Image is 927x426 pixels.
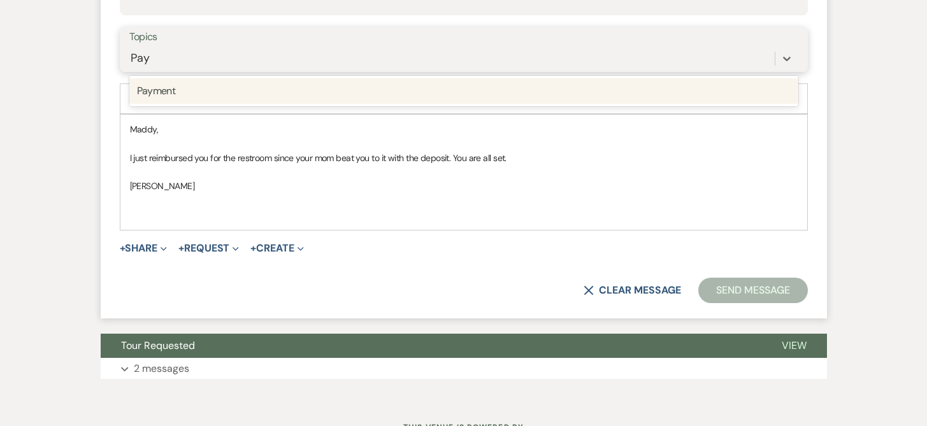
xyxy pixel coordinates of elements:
[698,278,807,303] button: Send Message
[761,334,827,358] button: View
[130,122,798,136] p: Maddy,
[250,243,256,253] span: +
[101,358,827,380] button: 2 messages
[130,151,798,165] p: I just reimbursed you for the restroom since your mom beat you to it with the deposit. You are al...
[121,339,195,352] span: Tour Requested
[134,360,189,377] p: 2 messages
[130,179,798,193] p: [PERSON_NAME]
[129,28,798,46] label: Topics
[120,243,126,253] span: +
[782,339,807,352] span: View
[101,334,761,358] button: Tour Requested
[129,78,798,104] div: Payment
[120,243,168,253] button: Share
[584,285,680,295] button: Clear message
[250,243,303,253] button: Create
[178,243,239,253] button: Request
[178,243,184,253] span: +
